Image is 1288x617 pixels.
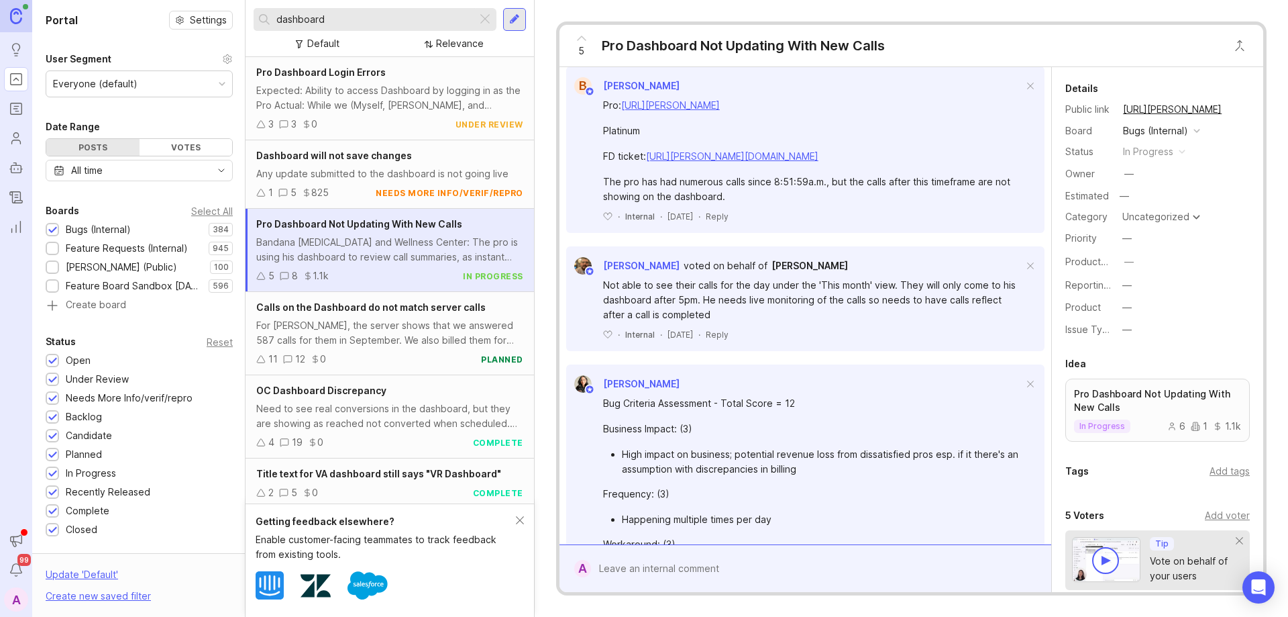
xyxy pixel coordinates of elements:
div: 6 [1167,422,1185,431]
span: [PERSON_NAME] [771,260,848,271]
div: 11 [268,352,278,367]
div: Pro: [603,98,1023,113]
div: — [1124,254,1134,269]
div: For [PERSON_NAME], the server shows that we answered 587 calls for them in September. We also bil... [256,318,523,348]
div: Under Review [66,372,129,387]
label: Issue Type [1065,324,1114,335]
div: · [698,329,700,340]
div: · [618,211,620,222]
img: Intercom logo [256,571,284,600]
img: member badge [584,87,594,97]
div: Category [1065,209,1112,224]
div: Enable customer-facing teammates to track feedback from existing tools. [256,532,516,562]
div: 1.1k [313,269,329,283]
div: Bugs (Internal) [66,222,131,237]
a: Pro Dashboard Not Updating With New Callsin progress611.1k [1065,379,1250,442]
div: 5 [291,485,297,500]
a: Reporting [4,215,28,239]
div: User Segment [46,51,111,67]
div: 0 [312,485,318,500]
div: Reply [706,211,729,222]
div: · [660,329,662,340]
div: Vote on behalf of your users [1150,554,1236,583]
a: Calls on the Dashboard do not match server callsFor [PERSON_NAME], the server shows that we answe... [246,292,534,375]
div: Bug Criteria Assessment - Total Score = 12 [603,396,1023,411]
div: 0 [317,435,323,450]
button: Close button [1226,32,1253,59]
div: Uncategorized [1122,212,1189,222]
div: Platinum [603,124,1023,138]
div: Relevance [436,36,484,51]
img: Cesar Molina [574,257,592,275]
a: Ideas [4,38,28,62]
div: · [618,329,620,340]
div: Workaround: (3) [603,537,1023,552]
div: Update ' Default ' [46,567,118,589]
div: Votes [140,139,233,156]
p: 100 [214,262,229,273]
div: 5 [268,269,274,283]
div: Frequency: (3) [603,487,1023,502]
div: Details [1065,81,1098,97]
div: Date Range [46,119,100,135]
div: 3 [291,117,297,132]
div: — [1124,167,1134,181]
h1: Portal [46,12,78,28]
div: Bandana [MEDICAL_DATA] and Wellness Center: The pro is using his dashboard to review call summari... [256,235,523,265]
div: Internal [625,329,655,340]
li: Happening multiple times per day [622,512,1023,527]
span: [DATE] [667,211,693,222]
div: — [1122,278,1132,293]
div: Any update submitted to the dashboard is not going live [256,167,523,181]
div: Recently Released [66,485,150,500]
button: A [4,587,28,612]
a: B[PERSON_NAME] [566,77,680,95]
button: Announcements [4,528,28,553]
div: Internal [625,211,655,222]
div: in progress [463,271,523,282]
div: Everyone (default) [53,77,138,91]
div: Feature Requests (Internal) [66,241,188,256]
div: Boards [46,203,79,219]
div: FD ticket: [603,149,1023,164]
div: Tags [1065,463,1089,479]
a: OC Dashboard DiscrepancyNeed to see real conversions in the dashboard, but they are showing as re... [246,375,534,459]
a: Settings [169,11,233,30]
div: — [1116,187,1133,205]
div: Candidate [66,428,112,443]
time: [DATE] [667,330,693,340]
a: [URL][PERSON_NAME] [621,99,720,111]
div: B [574,77,592,95]
div: Reset [207,338,233,346]
span: Pro Dashboard Login Errors [256,66,386,78]
span: Dashboard will not save changes [256,150,412,161]
div: Planned [66,447,102,462]
img: Canny Home [10,8,22,23]
div: 1 [268,185,273,200]
span: [PERSON_NAME] [603,80,680,91]
span: Calls on the Dashboard do not match server calls [256,301,486,313]
div: — [1122,300,1132,315]
div: Status [1065,144,1112,159]
div: 19 [292,435,303,450]
p: 596 [213,281,229,291]
div: All time [71,163,103,178]
div: Board [1065,124,1112,138]
div: 5 [290,185,297,200]
div: 0 [320,352,326,367]
p: in progress [1079,421,1125,432]
div: Default [307,36,339,51]
div: Not able to see their calls for the day under the 'This month' view. They will only come to his d... [603,278,1023,322]
div: Idea [1065,356,1086,372]
label: ProductboardID [1065,256,1136,267]
div: Owner [1065,167,1112,181]
div: needs more info/verif/repro [376,187,523,199]
div: A [574,560,591,577]
div: 12 [295,352,305,367]
label: Priority [1065,232,1097,244]
svg: toggle icon [211,165,232,176]
a: Changelog [4,185,28,209]
div: 2 [268,485,274,500]
div: 1 [1191,422,1207,431]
